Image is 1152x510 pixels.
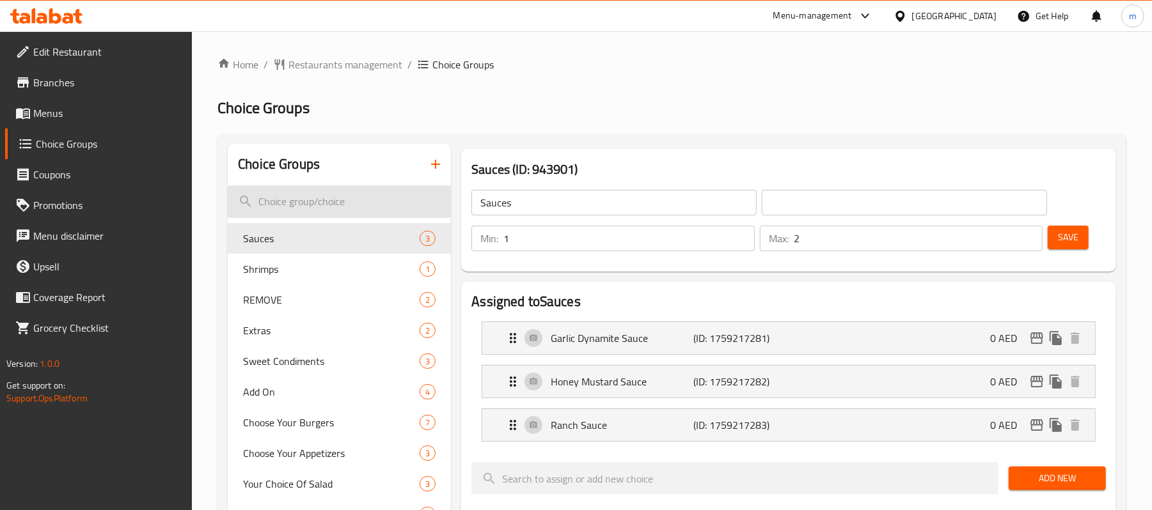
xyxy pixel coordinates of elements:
[228,346,451,376] div: Sweet Condiments3
[420,325,435,337] span: 2
[471,159,1106,180] h3: Sauces (ID: 943901)
[6,377,65,394] span: Get support on:
[40,355,59,372] span: 1.0.0
[1046,372,1066,391] button: duplicate
[1066,415,1085,435] button: delete
[228,185,451,218] input: search
[1027,328,1046,348] button: edit
[288,57,402,72] span: Restaurants management
[5,98,193,128] a: Menus
[471,462,998,495] input: search
[5,190,193,220] a: Promotions
[228,407,451,438] div: Choose Your Burgers7
[243,384,420,399] span: Add On
[420,294,435,306] span: 2
[420,292,436,307] div: Choices
[420,445,436,461] div: Choices
[420,323,436,338] div: Choices
[264,57,268,72] li: /
[243,261,420,277] span: Shrimps
[420,233,435,245] span: 3
[990,330,1027,346] p: 0 AED
[228,223,451,254] div: Sauces3
[6,355,38,372] span: Version:
[5,128,193,159] a: Choice Groups
[243,292,420,307] span: REMOVE
[420,417,435,429] span: 7
[471,292,1106,311] h2: Assigned to Sauces
[480,231,498,246] p: Min:
[5,282,193,313] a: Coverage Report
[5,159,193,190] a: Coupons
[551,417,693,433] p: Ranch Sauce
[243,353,420,369] span: Sweet Condiments
[773,8,852,24] div: Menu-management
[420,476,436,491] div: Choices
[1046,415,1066,435] button: duplicate
[33,259,182,274] span: Upsell
[243,323,420,338] span: Extras
[1019,470,1096,486] span: Add New
[1046,328,1066,348] button: duplicate
[471,360,1106,403] li: Expand
[407,57,412,72] li: /
[5,220,193,251] a: Menu disclaimer
[694,374,789,389] p: (ID: 1759217282)
[912,9,997,23] div: [GEOGRAPHIC_DATA]
[243,415,420,430] span: Choose Your Burgers
[1027,372,1046,391] button: edit
[420,353,436,369] div: Choices
[1027,415,1046,435] button: edit
[6,390,88,406] a: Support.OpsPlatform
[420,447,435,460] span: 3
[238,155,320,174] h2: Choice Groups
[243,445,420,461] span: Choose Your Appetizers
[36,136,182,151] span: Choice Groups
[769,231,789,246] p: Max:
[228,376,451,407] div: Add On4
[694,330,789,346] p: (ID: 1759217281)
[228,468,451,499] div: Your Choice Of Salad3
[1009,467,1106,490] button: Add New
[228,438,451,468] div: Choose Your Appetizers3
[33,105,182,121] span: Menus
[5,36,193,67] a: Edit Restaurant
[5,67,193,98] a: Branches
[33,197,182,213] span: Promotions
[420,231,436,246] div: Choices
[33,290,182,305] span: Coverage Report
[420,261,436,277] div: Choices
[482,409,1095,441] div: Expand
[471,403,1106,447] li: Expand
[5,251,193,282] a: Upsell
[471,316,1106,360] li: Expand
[482,366,1095,398] div: Expand
[420,478,435,490] span: 3
[228,315,451,346] div: Extras2
[1058,229,1078,245] span: Save
[551,374,693,389] p: Honey Mustard Sauce
[432,57,494,72] span: Choice Groups
[482,322,1095,354] div: Expand
[1048,226,1089,249] button: Save
[420,355,435,367] span: 3
[273,57,402,72] a: Restaurants management
[1066,328,1085,348] button: delete
[420,386,435,398] span: 4
[551,330,693,346] p: Garlic Dynamite Sauce
[420,384,436,399] div: Choices
[1066,372,1085,391] button: delete
[228,284,451,315] div: REMOVE2
[33,75,182,90] span: Branches
[990,417,1027,433] p: 0 AED
[33,320,182,336] span: Grocery Checklist
[420,415,436,430] div: Choices
[1129,9,1137,23] span: m
[217,57,258,72] a: Home
[243,231,420,246] span: Sauces
[217,57,1126,72] nav: breadcrumb
[420,263,435,275] span: 1
[217,93,310,122] span: Choice Groups
[990,374,1027,389] p: 0 AED
[33,44,182,59] span: Edit Restaurant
